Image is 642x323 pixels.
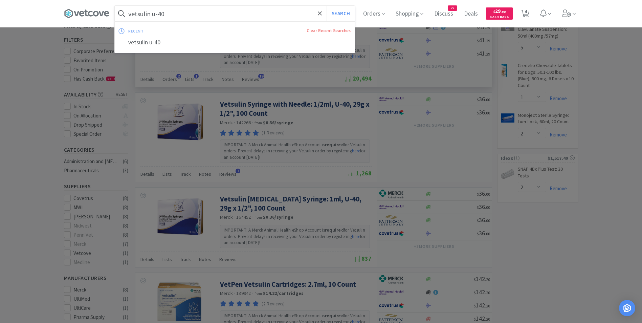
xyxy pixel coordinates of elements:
a: Discuss22 [431,11,456,17]
div: vetsulin u-40 [115,36,355,49]
span: . 90 [501,9,506,14]
div: Open Intercom Messenger [619,300,635,316]
a: Deals [461,11,481,17]
a: 4 [518,12,532,18]
a: $29.90Cash Back [486,4,513,23]
span: Cash Back [490,15,509,20]
input: Search by item, sku, manufacturer, ingredient, size... [115,6,355,21]
span: $ [493,9,495,14]
a: Clear Recent Searches [307,28,351,34]
span: 22 [448,6,457,10]
span: 29 [493,8,506,14]
button: Search [327,6,355,21]
div: recent [128,26,225,36]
